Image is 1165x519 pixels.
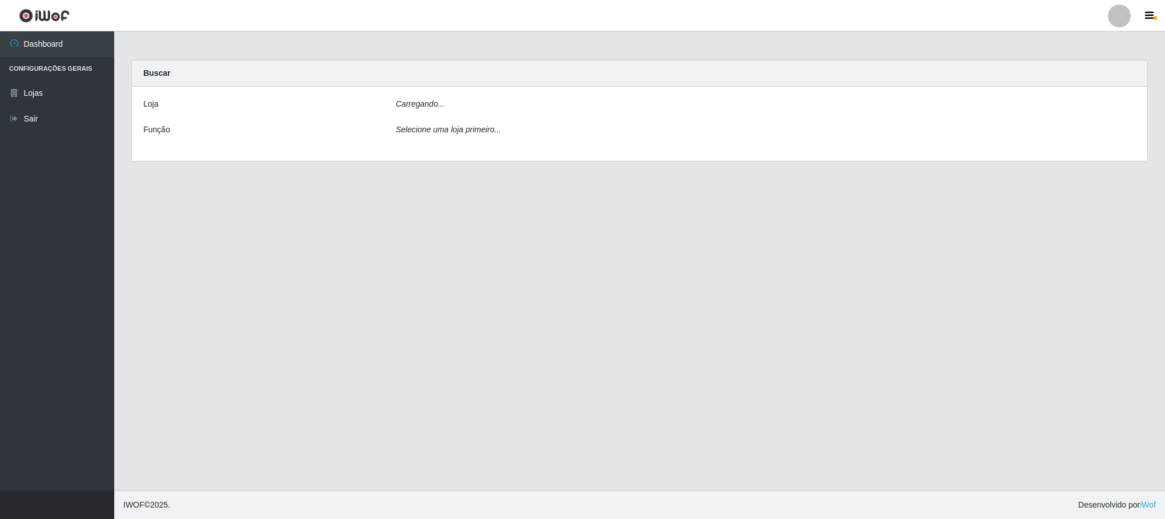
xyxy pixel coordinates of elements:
[396,125,501,134] i: Selecione uma loja primeiro...
[143,68,170,78] strong: Buscar
[1078,499,1156,511] span: Desenvolvido por
[1140,500,1156,509] a: iWof
[123,499,170,511] span: © 2025 .
[143,124,170,136] label: Função
[19,9,70,23] img: CoreUI Logo
[396,99,445,108] i: Carregando...
[143,98,158,110] label: Loja
[123,500,144,509] span: IWOF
